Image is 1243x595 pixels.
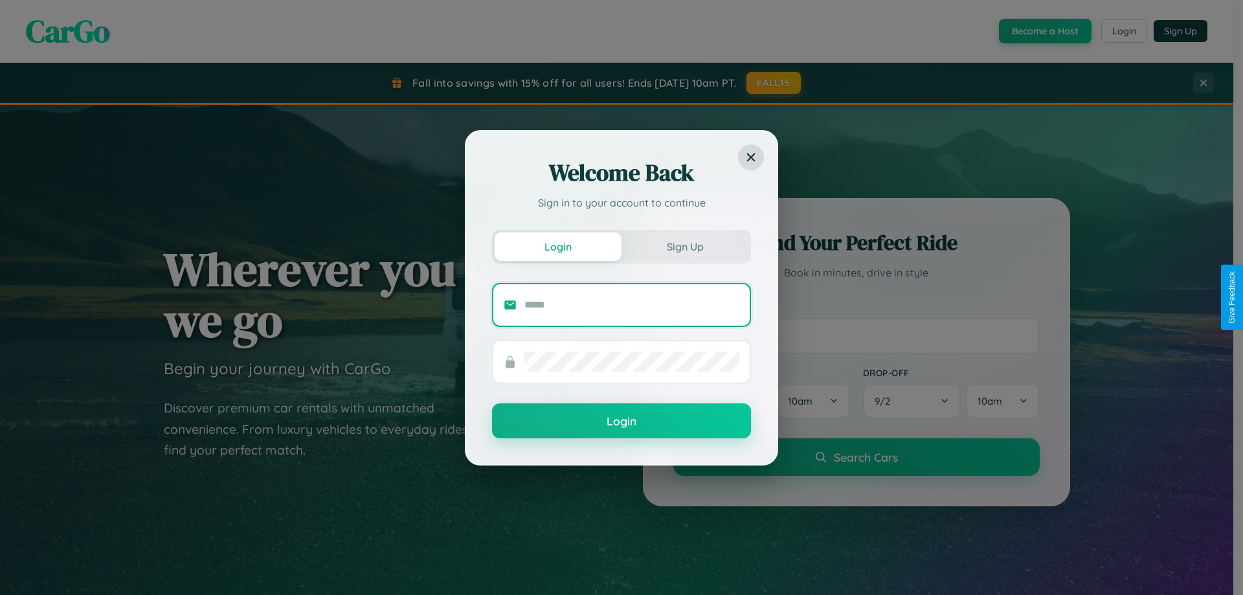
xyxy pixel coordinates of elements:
[492,195,751,210] p: Sign in to your account to continue
[492,157,751,188] h2: Welcome Back
[495,232,621,261] button: Login
[1227,271,1237,324] div: Give Feedback
[621,232,748,261] button: Sign Up
[492,403,751,438] button: Login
